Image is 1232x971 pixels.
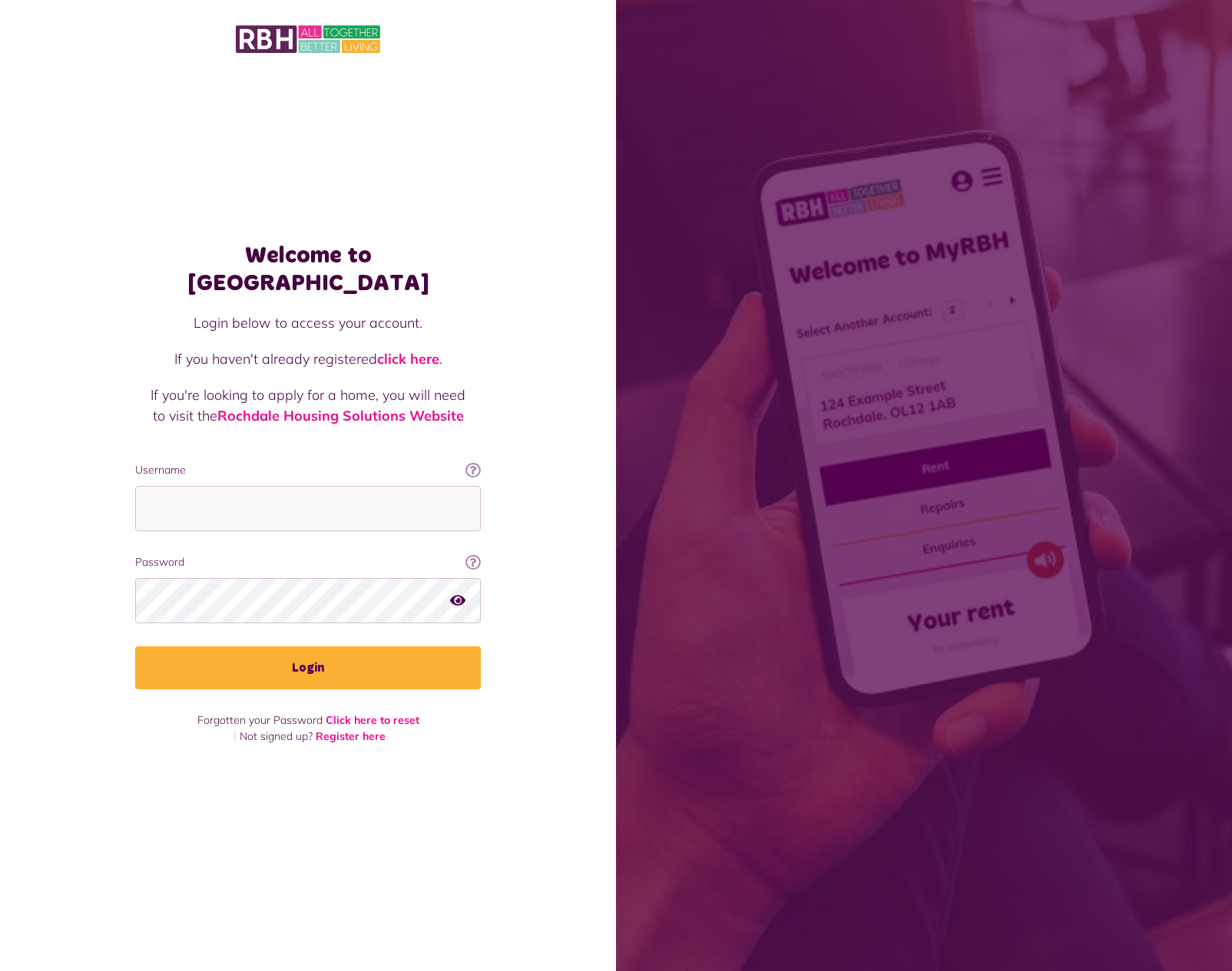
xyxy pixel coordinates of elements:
[151,385,465,426] p: If you're looking to apply for a home, you will need to visit the
[135,554,481,570] label: Password
[135,242,481,297] h1: Welcome to [GEOGRAPHIC_DATA]
[240,729,313,743] span: Not signed up?
[377,350,439,368] a: click here
[151,312,465,333] p: Login below to access your account.
[151,348,465,369] p: If you haven't already registered .
[236,23,380,55] img: MyRBH
[135,462,481,478] label: Username
[326,713,419,727] a: Click here to reset
[135,646,481,689] button: Login
[197,713,323,727] span: Forgotten your Password
[316,729,386,743] a: Register here
[217,407,464,424] a: Rochdale Housing Solutions Website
